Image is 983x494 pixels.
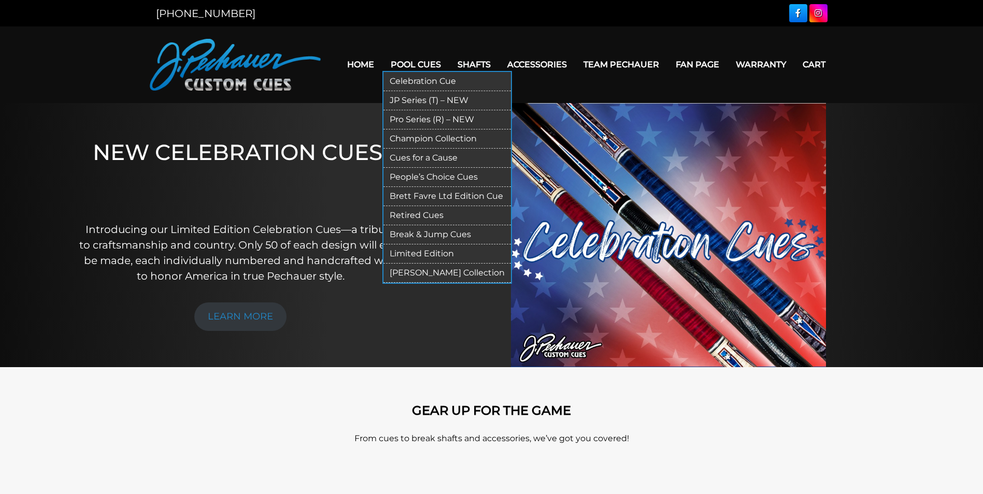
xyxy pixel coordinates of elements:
a: [PERSON_NAME] Collection [383,264,511,283]
p: From cues to break shafts and accessories, we’ve got you covered! [196,432,787,445]
a: Pro Series (R) – NEW [383,110,511,129]
a: Break & Jump Cues [383,225,511,244]
a: JP Series (T) – NEW [383,91,511,110]
a: Team Pechauer [575,51,667,78]
a: Celebration Cue [383,72,511,91]
p: Introducing our Limited Edition Celebration Cues—a tribute to craftsmanship and country. Only 50 ... [79,222,402,284]
a: Accessories [499,51,575,78]
a: Cues for a Cause [383,149,511,168]
a: LEARN MORE [194,302,287,331]
a: Pool Cues [382,51,449,78]
a: Limited Edition [383,244,511,264]
strong: GEAR UP FOR THE GAME [412,403,571,418]
a: Shafts [449,51,499,78]
img: Pechauer Custom Cues [150,39,321,91]
a: Warranty [728,51,794,78]
h1: NEW CELEBRATION CUES! [79,139,402,207]
a: Brett Favre Ltd Edition Cue [383,187,511,206]
a: Champion Collection [383,129,511,149]
a: Retired Cues [383,206,511,225]
a: People’s Choice Cues [383,168,511,187]
a: Home [339,51,382,78]
a: Cart [794,51,834,78]
a: [PHONE_NUMBER] [156,7,255,20]
a: Fan Page [667,51,728,78]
